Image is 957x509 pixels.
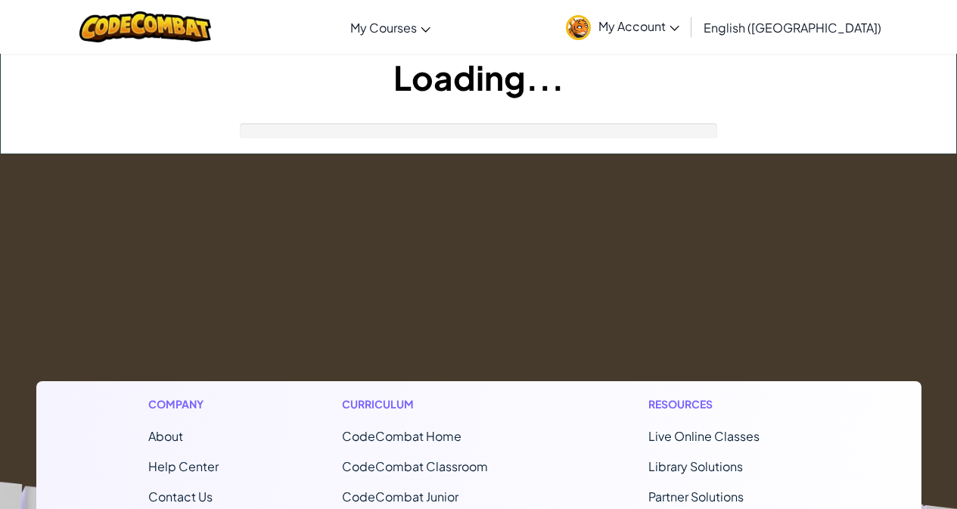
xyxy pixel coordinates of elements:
a: English ([GEOGRAPHIC_DATA]) [696,7,889,48]
h1: Curriculum [342,396,525,412]
span: Contact Us [148,489,213,504]
span: CodeCombat Home [342,428,461,444]
a: Help Center [148,458,219,474]
a: My Courses [343,7,438,48]
h1: Company [148,396,219,412]
a: Library Solutions [648,458,743,474]
a: My Account [558,3,687,51]
img: avatar [566,15,591,40]
h1: Loading... [1,54,956,101]
span: My Courses [350,20,417,36]
a: CodeCombat Classroom [342,458,488,474]
a: Live Online Classes [648,428,760,444]
a: Partner Solutions [648,489,744,504]
a: CodeCombat Junior [342,489,458,504]
img: CodeCombat logo [79,11,212,42]
span: English ([GEOGRAPHIC_DATA]) [704,20,881,36]
span: My Account [598,18,679,34]
h1: Resources [648,396,809,412]
a: About [148,428,183,444]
